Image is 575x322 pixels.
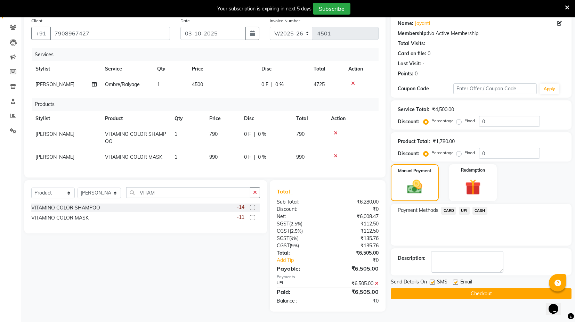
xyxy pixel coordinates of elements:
[464,118,475,124] label: Fixed
[296,131,305,137] span: 790
[272,235,328,242] div: ( )
[314,81,325,88] span: 4725
[328,206,384,213] div: ₹0
[175,154,177,160] span: 1
[35,154,74,160] span: [PERSON_NAME]
[398,106,429,113] div: Service Total:
[254,131,255,138] span: |
[391,278,427,287] span: Send Details On
[398,60,421,67] div: Last Visit:
[31,214,89,222] div: VITAMINO COLOR MASK
[209,154,218,160] span: 990
[398,20,413,27] div: Name:
[398,138,430,145] div: Product Total:
[175,131,177,137] span: 1
[328,228,384,235] div: ₹112.50
[237,214,244,221] span: -11
[35,131,74,137] span: [PERSON_NAME]
[472,207,487,215] span: CASH
[272,228,328,235] div: ( )
[32,48,384,61] div: Services
[398,207,438,214] span: Payment Methods
[460,278,472,287] span: Email
[31,27,51,40] button: +91
[272,220,328,228] div: ( )
[31,111,101,126] th: Stylist
[277,228,290,234] span: CGST
[328,264,384,273] div: ₹6,505.00
[398,50,426,57] div: Card on file:
[296,154,305,160] span: 990
[31,61,101,77] th: Stylist
[261,81,268,88] span: 0 F
[157,81,160,88] span: 1
[192,81,203,88] span: 4500
[328,220,384,228] div: ₹112.50
[272,264,328,273] div: Payable:
[398,30,428,37] div: Membership:
[272,288,328,296] div: Paid:
[328,198,384,206] div: ₹6,280.00
[309,61,344,77] th: Total
[272,249,328,257] div: Total:
[180,18,190,24] label: Date
[217,5,311,13] div: Your subscription is expiring in next 5 days
[391,288,572,299] button: Checkout
[461,167,485,173] label: Redemption
[270,18,300,24] label: Invoice Number
[271,81,273,88] span: |
[101,61,153,77] th: Service
[433,138,455,145] div: ₹1,780.00
[540,84,559,94] button: Apply
[398,30,565,37] div: No Active Membership
[328,235,384,242] div: ₹135.76
[50,27,170,40] input: Search by Name/Mobile/Email/Code
[291,221,301,226] span: 2.5%
[415,70,418,77] div: 0
[313,3,350,15] button: Subscribe
[344,61,379,77] th: Action
[437,278,447,287] span: SMS
[328,297,384,305] div: ₹0
[398,150,419,157] div: Discount:
[328,213,384,220] div: ₹6,008.47
[441,207,456,215] span: CARD
[403,178,427,196] img: _cash.svg
[398,255,426,262] div: Description:
[432,106,454,113] div: ₹4,500.00
[209,131,218,137] span: 790
[292,111,327,126] th: Total
[398,85,453,92] div: Coupon Code
[428,50,430,57] div: 0
[328,249,384,257] div: ₹6,505.00
[431,150,454,156] label: Percentage
[275,81,284,88] span: 0 %
[337,257,384,264] div: ₹0
[415,20,430,27] a: Jayanti
[244,154,251,161] span: 0 F
[277,274,379,280] div: Payments
[277,188,293,195] span: Total
[398,40,425,47] div: Total Visits:
[291,243,298,248] span: 9%
[431,118,454,124] label: Percentage
[105,81,140,88] span: Ombre/Balyage
[291,236,297,241] span: 9%
[31,204,100,212] div: VITAMINO COLOR SHAMPOO
[272,280,328,287] div: UPI
[240,111,292,126] th: Disc
[272,297,328,305] div: Balance :
[272,257,337,264] a: Add Tip
[464,150,475,156] label: Fixed
[398,168,431,174] label: Manual Payment
[272,242,328,249] div: ( )
[105,154,162,160] span: VITAMINO COLOR MASK
[328,288,384,296] div: ₹6,505.00
[398,70,413,77] div: Points:
[258,131,266,138] span: 0 %
[277,235,289,241] span: SGST
[32,98,384,111] div: Products
[205,111,240,126] th: Price
[328,280,384,287] div: ₹6,505.00
[188,61,257,77] th: Price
